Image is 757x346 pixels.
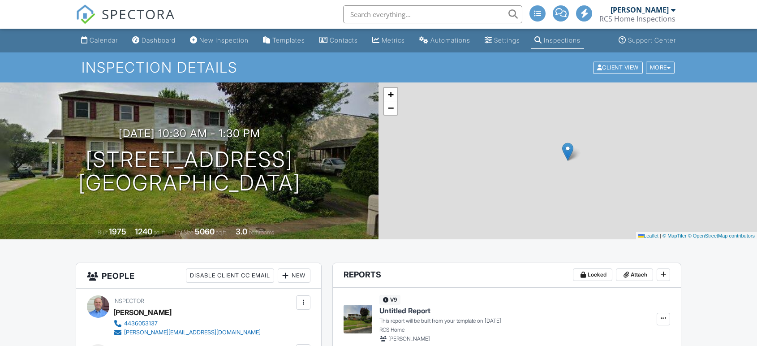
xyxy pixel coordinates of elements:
span: SPECTORA [102,4,175,23]
div: Client View [593,61,643,74]
div: Contacts [330,36,358,44]
div: 3.0 [236,227,247,236]
div: More [646,61,675,74]
a: 4436053137 [113,319,261,328]
div: Automations [430,36,470,44]
div: Settings [494,36,520,44]
span: sq.ft. [216,229,227,236]
div: 1975 [109,227,126,236]
div: 4436053137 [124,320,158,327]
h1: [STREET_ADDRESS] [GEOGRAPHIC_DATA] [78,148,301,195]
span: − [388,102,394,113]
div: New Inspection [199,36,249,44]
a: © OpenStreetMap contributors [688,233,755,238]
a: Zoom in [384,88,397,101]
span: sq. ft. [154,229,166,236]
img: The Best Home Inspection Software - Spectora [76,4,95,24]
a: Calendar [77,32,121,49]
h1: Inspection Details [82,60,675,75]
div: [PERSON_NAME] [113,306,172,319]
a: Inspections [531,32,584,49]
a: Contacts [316,32,361,49]
span: Built [98,229,108,236]
div: Templates [272,36,305,44]
div: New [278,268,310,283]
a: Leaflet [638,233,658,238]
span: Inspector [113,298,144,304]
a: Zoom out [384,101,397,115]
a: SPECTORA [76,12,175,31]
a: Client View [592,64,645,70]
img: Marker [562,143,573,161]
div: 5060 [195,227,215,236]
span: bathrooms [249,229,274,236]
a: © MapTiler [662,233,687,238]
a: Settings [481,32,524,49]
div: RCS Home Inspections [599,14,675,23]
a: [PERSON_NAME][EMAIL_ADDRESS][DOMAIN_NAME] [113,328,261,337]
a: New Inspection [186,32,252,49]
div: Calendar [90,36,118,44]
a: Dashboard [129,32,179,49]
input: Search everything... [343,5,522,23]
div: Disable Client CC Email [186,268,274,283]
a: Automations (Advanced) [416,32,474,49]
div: [PERSON_NAME] [611,5,669,14]
span: | [660,233,661,238]
div: Dashboard [142,36,176,44]
a: Templates [259,32,309,49]
h3: [DATE] 10:30 am - 1:30 pm [119,127,260,139]
div: [PERSON_NAME][EMAIL_ADDRESS][DOMAIN_NAME] [124,329,261,336]
h3: People [76,263,321,289]
div: Inspections [544,36,581,44]
a: Metrics [369,32,409,49]
div: 1240 [135,227,152,236]
div: Support Center [628,36,676,44]
a: Support Center [615,32,680,49]
span: Lot Size [175,229,194,236]
div: Metrics [382,36,405,44]
span: + [388,89,394,100]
